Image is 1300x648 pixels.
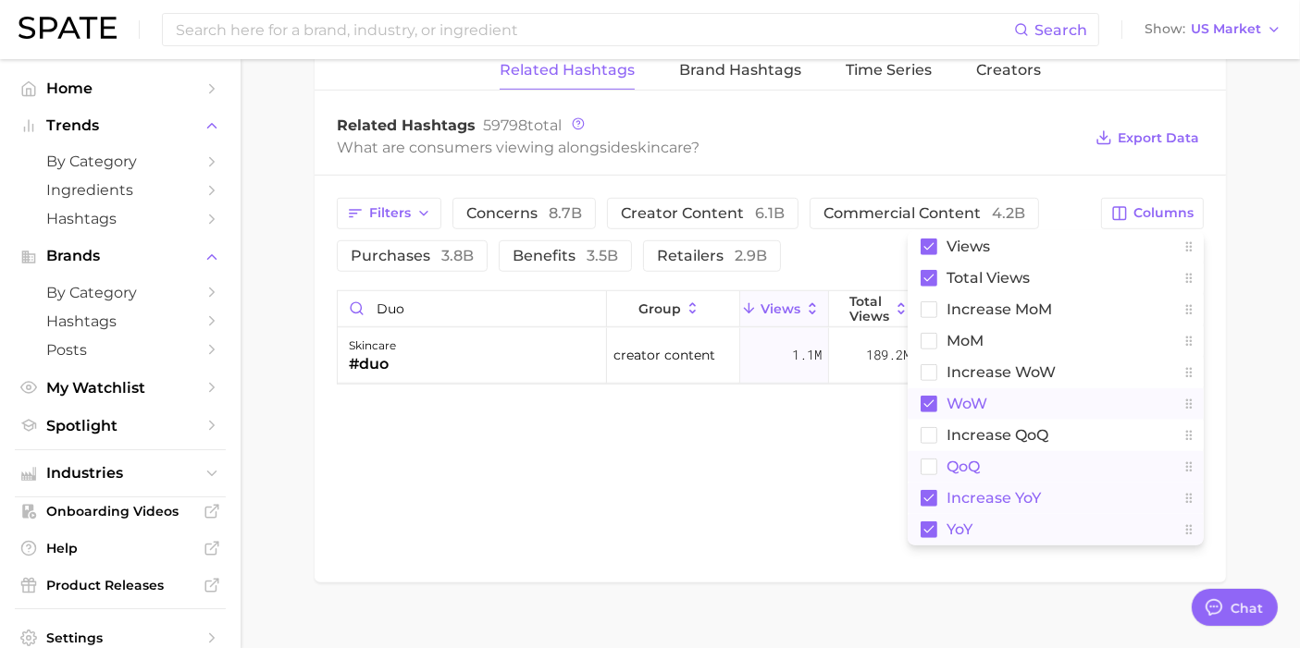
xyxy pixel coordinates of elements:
[46,465,194,482] span: Industries
[846,62,932,79] span: Time Series
[15,534,226,562] a: Help
[630,139,691,156] span: skincare
[947,270,1030,286] span: Total Views
[46,181,194,199] span: Ingredients
[621,206,785,221] span: creator content
[607,291,740,327] button: group
[513,249,618,263] span: benefits
[587,247,618,264] span: 3.5b
[15,571,226,599] a: Product Releases
[740,291,829,327] button: Views
[1101,198,1204,229] button: Columns
[947,521,972,537] span: YoY
[638,301,681,316] span: group
[337,135,1082,160] div: What are consumers viewing alongside ?
[46,153,194,170] span: by Category
[761,301,800,316] span: Views
[46,417,194,434] span: Spotlight
[15,459,226,487] button: Industries
[337,116,476,134] span: Related Hashtags
[947,490,1041,506] span: increase YoY
[947,301,1052,317] span: increase MoM
[823,206,1025,221] span: commercial content
[947,458,980,474] span: QoQ
[15,74,226,103] a: Home
[369,205,411,221] span: Filters
[1145,24,1185,34] span: Show
[15,336,226,364] a: Posts
[15,242,226,270] button: Brands
[15,278,226,307] a: by Category
[849,294,889,324] span: Total Views
[338,328,1203,384] button: skincare#duocreator content1.1m189.2m+25.6%+303.1k+28.2%
[755,204,785,222] span: 6.1b
[657,249,767,263] span: retailers
[947,427,1048,443] span: increase QoQ
[46,341,194,359] span: Posts
[46,284,194,301] span: by Category
[866,344,910,366] span: 189.2m
[947,364,1056,380] span: Increase WoW
[441,247,474,264] span: 3.8b
[947,396,987,411] span: WoW
[679,62,801,79] span: Brand Hashtags
[46,577,194,593] span: Product Releases
[1140,18,1286,42] button: ShowUS Market
[46,540,194,556] span: Help
[349,353,396,375] div: #duo
[15,204,226,233] a: Hashtags
[1191,24,1261,34] span: US Market
[337,198,441,229] button: Filters
[351,249,474,263] span: purchases
[549,204,582,222] span: 8.7b
[46,79,194,97] span: Home
[46,117,194,134] span: Trends
[46,248,194,264] span: Brands
[46,379,194,397] span: My Watchlist
[46,210,194,227] span: Hashtags
[735,247,767,264] span: 2.9b
[613,344,715,366] span: creator content
[15,176,226,204] a: Ingredients
[15,307,226,336] a: Hashtags
[500,62,635,79] span: Related Hashtags
[15,373,226,402] a: My Watchlist
[1118,130,1199,146] span: Export Data
[976,62,1041,79] span: Creators
[483,116,527,134] span: 59798
[829,291,918,327] button: Total Views
[15,112,226,140] button: Trends
[46,630,194,646] span: Settings
[992,204,1025,222] span: 4.2b
[792,344,822,366] span: 1.1m
[15,497,226,525] a: Onboarding Videos
[349,335,396,357] div: skincare
[338,291,606,326] input: Search in category
[483,116,562,134] span: total
[947,238,990,254] span: Views
[1034,21,1087,39] span: Search
[46,312,194,330] span: Hashtags
[15,147,226,176] a: by Category
[19,17,117,39] img: SPATE
[174,14,1014,45] input: Search here for a brand, industry, or ingredient
[466,206,582,221] span: concerns
[46,503,194,520] span: Onboarding Videos
[947,333,984,348] span: MoM
[15,411,226,440] a: Spotlight
[1091,125,1204,151] button: Export Data
[1133,205,1194,221] span: Columns
[908,231,1204,545] div: Columns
